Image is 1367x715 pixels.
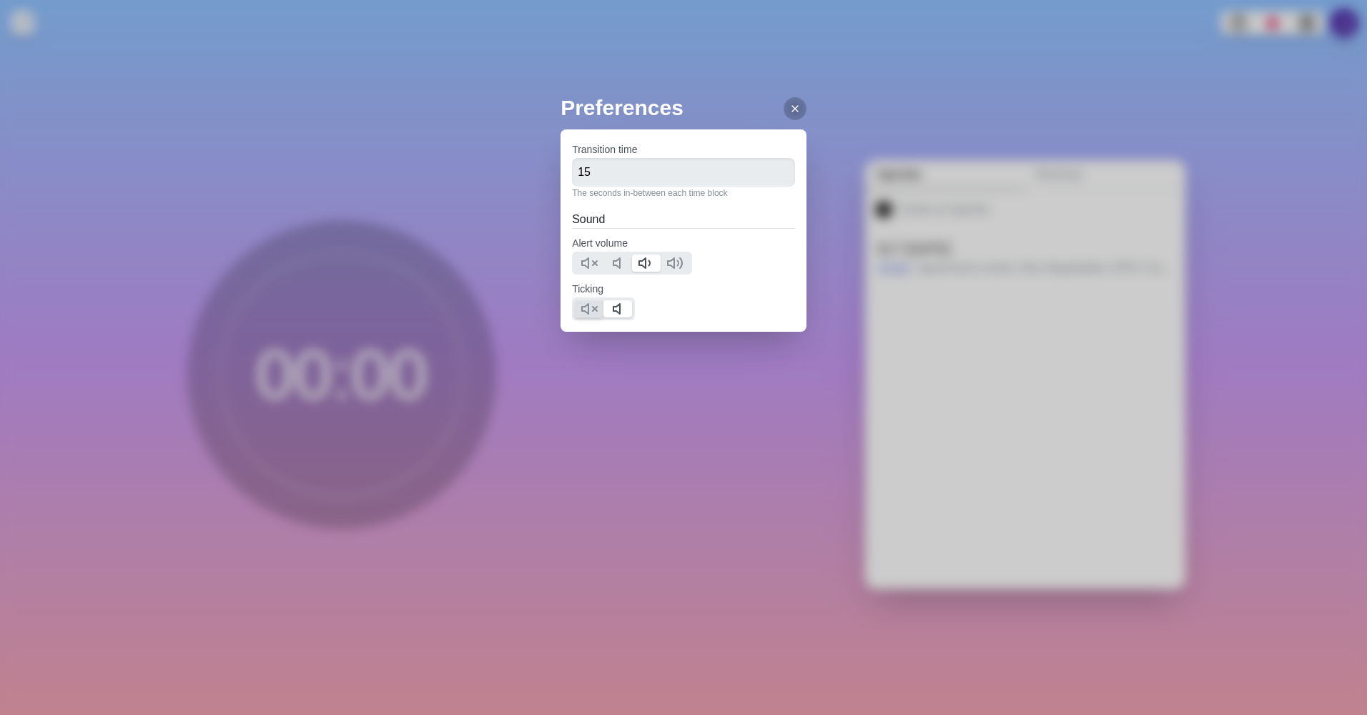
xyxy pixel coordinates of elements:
[572,211,795,228] h2: Sound
[572,187,795,199] p: The seconds in-between each time block
[561,92,806,124] h2: Preferences
[572,237,628,249] label: Alert volume
[572,144,637,155] label: Transition time
[572,283,603,295] label: Ticking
